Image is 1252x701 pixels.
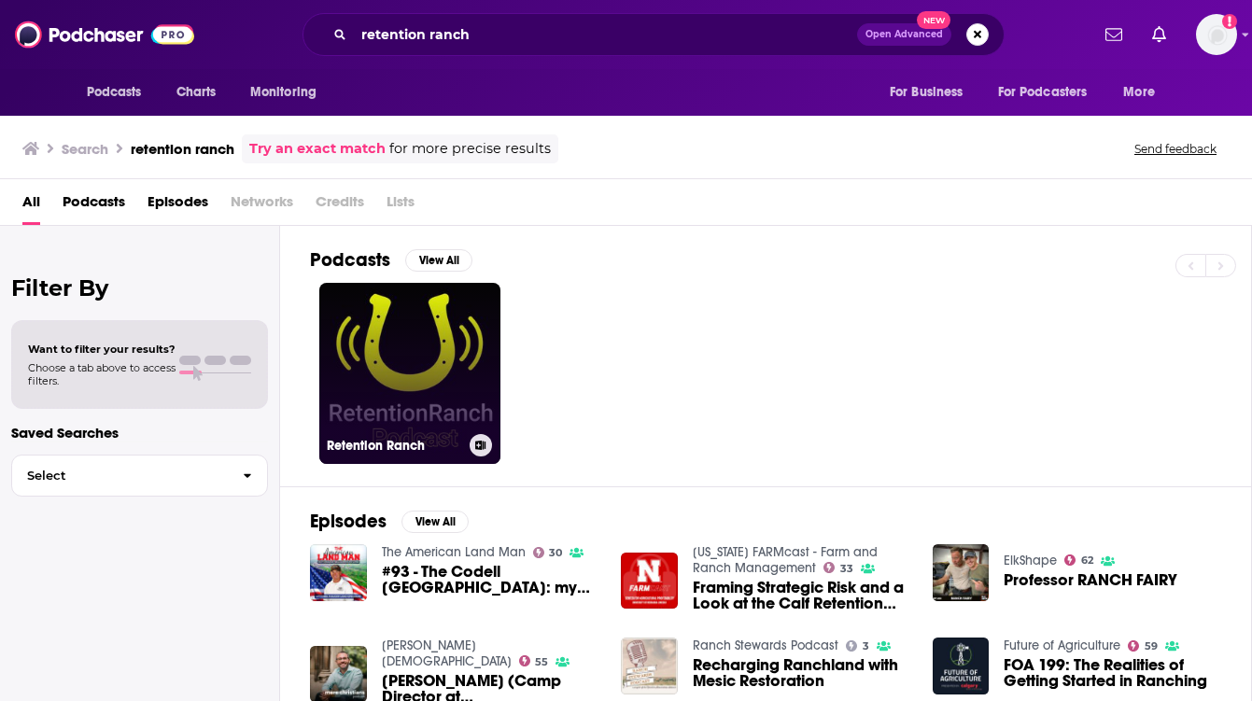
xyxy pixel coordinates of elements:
[933,544,990,601] img: Professor RANCH FAIRY
[693,638,838,653] a: Ranch Stewards Podcast
[11,274,268,301] h2: Filter By
[310,544,367,601] img: #93 - The Codell Canyon Ranch: my new ranch in Kansas! with Jeff Fern
[354,20,857,49] input: Search podcasts, credits, & more...
[1145,642,1158,651] span: 59
[693,580,910,611] a: Framing Strategic Risk and a Look at the Calf Retention Decision with Jay Parsons
[877,75,987,110] button: open menu
[74,75,166,110] button: open menu
[1123,79,1155,105] span: More
[310,510,469,533] a: EpisodesView All
[250,79,317,105] span: Monitoring
[382,564,599,596] a: #93 - The Codell Canyon Ranch: my new ranch in Kansas! with Jeff Fern
[310,248,472,272] a: PodcastsView All
[389,138,551,160] span: for more precise results
[382,638,512,669] a: Mere Christians
[535,658,548,666] span: 55
[1004,657,1221,689] a: FOA 199: The Realities of Getting Started in Ranching
[823,562,853,573] a: 33
[1196,14,1237,55] span: Logged in as cmand-c
[693,657,910,689] a: Recharging Ranchland with Mesic Restoration
[249,138,386,160] a: Try an exact match
[28,361,176,387] span: Choose a tab above to access filters.
[1222,14,1237,29] svg: Add a profile image
[1098,19,1130,50] a: Show notifications dropdown
[310,248,390,272] h2: Podcasts
[302,13,1005,56] div: Search podcasts, credits, & more...
[1110,75,1178,110] button: open menu
[533,547,563,558] a: 30
[405,249,472,272] button: View All
[1064,554,1093,566] a: 62
[693,544,878,576] a: Nebraska FARMcast - Farm and Ranch Management
[15,17,194,52] img: Podchaser - Follow, Share and Rate Podcasts
[316,187,364,225] span: Credits
[549,549,562,557] span: 30
[87,79,142,105] span: Podcasts
[519,655,549,666] a: 55
[310,510,387,533] h2: Episodes
[1004,572,1177,588] a: Professor RANCH FAIRY
[327,438,462,454] h3: Retention Ranch
[890,79,964,105] span: For Business
[382,544,526,560] a: The American Land Man
[840,565,853,573] span: 33
[63,187,125,225] a: Podcasts
[231,187,293,225] span: Networks
[382,564,599,596] span: #93 - The Codell [GEOGRAPHIC_DATA]: my new ranch in [US_STATE]! with [PERSON_NAME]
[164,75,228,110] a: Charts
[1196,14,1237,55] button: Show profile menu
[1129,141,1222,157] button: Send feedback
[11,424,268,442] p: Saved Searches
[11,455,268,497] button: Select
[933,638,990,694] img: FOA 199: The Realities of Getting Started in Ranching
[319,283,500,464] a: Retention Ranch
[12,470,228,482] span: Select
[131,140,234,158] h3: retention ranch
[857,23,951,46] button: Open AdvancedNew
[148,187,208,225] a: Episodes
[693,580,910,611] span: Framing Strategic Risk and a Look at the Calf Retention Decision with [PERSON_NAME]
[176,79,217,105] span: Charts
[1004,553,1057,568] a: ElkShape
[621,553,678,610] img: Framing Strategic Risk and a Look at the Calf Retention Decision with Jay Parsons
[846,640,869,652] a: 3
[998,79,1088,105] span: For Podcasters
[865,30,943,39] span: Open Advanced
[22,187,40,225] a: All
[917,11,950,29] span: New
[1196,14,1237,55] img: User Profile
[1128,640,1158,652] a: 59
[863,642,869,651] span: 3
[1004,638,1120,653] a: Future of Agriculture
[1145,19,1174,50] a: Show notifications dropdown
[387,187,415,225] span: Lists
[621,638,678,694] img: Recharging Ranchland with Mesic Restoration
[28,343,176,356] span: Want to filter your results?
[62,140,108,158] h3: Search
[986,75,1115,110] button: open menu
[237,75,341,110] button: open menu
[401,511,469,533] button: View All
[1081,556,1093,565] span: 62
